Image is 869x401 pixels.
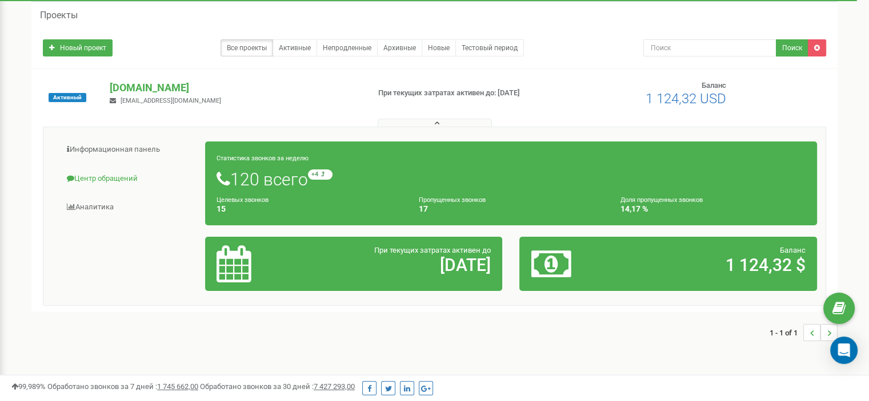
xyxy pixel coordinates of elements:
[157,382,198,391] u: 1 745 662,00
[217,155,309,162] small: Статистика звонков за неделю
[221,39,273,56] a: Все проекты
[308,169,333,180] small: +4
[830,337,858,364] div: Open Intercom Messenger
[620,205,806,213] h4: 14,17 %
[217,196,269,204] small: Целевых звонков
[702,81,726,90] span: Баланс
[110,80,359,95] p: [DOMAIN_NAME]
[455,39,524,56] a: Тестовый период
[121,97,221,104] span: [EMAIL_ADDRESS][DOMAIN_NAME]
[317,39,378,56] a: Непродленные
[273,39,317,56] a: Активные
[200,382,355,391] span: Обработано звонков за 30 дней :
[378,88,561,99] p: При текущих затратах активен до: [DATE]
[11,382,46,391] span: 99,989%
[770,313,838,353] nav: ...
[646,91,726,107] span: 1 124,32 USD
[628,256,806,274] h2: 1 124,32 $
[314,382,355,391] u: 7 427 293,00
[419,196,486,204] small: Пропущенных звонков
[770,324,803,341] span: 1 - 1 of 1
[43,39,113,56] a: Новый проект
[40,10,78,21] h5: Проекты
[49,93,86,102] span: Активный
[374,246,491,254] span: При текущих затратах активен до
[377,39,422,56] a: Архивные
[47,382,198,391] span: Обработано звонков за 7 дней :
[643,39,776,56] input: Поиск
[776,39,808,56] button: Поиск
[780,246,806,254] span: Баланс
[217,169,806,189] h1: 120 всего
[620,196,703,204] small: Доля пропущенных звонков
[217,205,402,213] h4: 15
[419,205,604,213] h4: 17
[422,39,456,56] a: Новые
[52,136,206,164] a: Информационная панель
[52,193,206,221] a: Аналитика
[52,165,206,193] a: Центр обращений
[314,256,491,274] h2: [DATE]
